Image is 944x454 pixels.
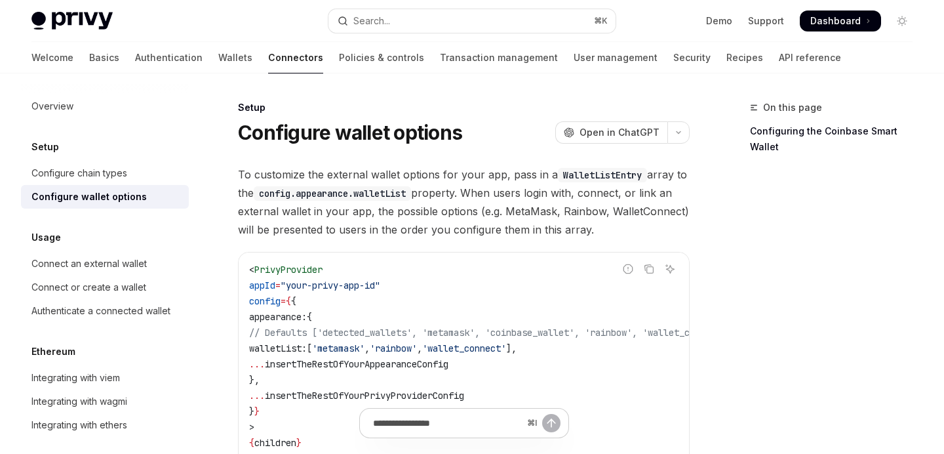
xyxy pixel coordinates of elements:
[254,186,411,201] code: config.appearance.walletList
[268,42,323,73] a: Connectors
[574,42,658,73] a: User management
[542,414,560,432] button: Send message
[558,168,647,182] code: WalletListEntry
[31,344,75,360] h5: Ethereum
[275,279,281,291] span: =
[238,121,462,144] h1: Configure wallet options
[21,299,189,323] a: Authenticate a connected wallet
[506,342,517,354] span: ],
[580,126,659,139] span: Open in ChatGPT
[779,42,841,73] a: API reference
[21,366,189,390] a: Integrating with viem
[31,165,127,181] div: Configure chain types
[218,42,252,73] a: Wallets
[640,260,658,278] button: Copy the contents from the code block
[748,14,784,28] a: Support
[373,409,522,438] input: Ask a question...
[265,390,464,402] span: insertTheRestOfYourPrivyProviderConfig
[307,311,312,323] span: {
[238,101,690,114] div: Setup
[249,264,254,276] span: <
[31,189,147,205] div: Configure wallet options
[21,276,189,299] a: Connect or create a wallet
[440,42,558,73] a: Transaction management
[249,342,307,354] span: walletList:
[254,264,323,276] span: PrivyProvider
[21,390,189,413] a: Integrating with wagmi
[353,13,390,29] div: Search...
[21,252,189,276] a: Connect an external wallet
[31,139,59,155] h5: Setup
[555,121,667,144] button: Open in ChatGPT
[307,342,312,354] span: [
[892,10,913,31] button: Toggle dark mode
[726,42,763,73] a: Recipes
[286,295,291,307] span: {
[800,10,881,31] a: Dashboard
[31,42,73,73] a: Welcome
[265,358,448,370] span: insertTheRestOfYourAppearanceConfig
[370,342,417,354] span: 'rainbow'
[21,413,189,437] a: Integrating with ethers
[21,185,189,209] a: Configure wallet options
[291,295,296,307] span: {
[21,161,189,185] a: Configure chain types
[31,303,170,319] div: Authenticate a connected wallet
[312,342,364,354] span: 'metamask'
[31,394,127,409] div: Integrating with wagmi
[31,417,127,433] div: Integrating with ethers
[249,390,265,402] span: ...
[328,9,615,33] button: Open search
[31,12,113,30] img: light logo
[31,279,146,295] div: Connect or create a wallet
[135,42,203,73] a: Authentication
[249,358,265,370] span: ...
[249,295,281,307] span: config
[31,98,73,114] div: Overview
[619,260,637,278] button: Report incorrect code
[238,165,690,239] span: To customize the external wallet options for your app, pass in a array to the property. When user...
[249,374,260,386] span: },
[417,342,422,354] span: ,
[21,94,189,118] a: Overview
[422,342,506,354] span: 'wallet_connect'
[31,256,147,272] div: Connect an external wallet
[706,14,732,28] a: Demo
[89,42,119,73] a: Basics
[281,279,380,291] span: "your-privy-app-id"
[249,327,732,339] span: // Defaults ['detected_wallets', 'metamask', 'coinbase_wallet', 'rainbow', 'wallet_connect']
[763,100,822,115] span: On this page
[281,295,286,307] span: =
[594,16,608,26] span: ⌘ K
[673,42,711,73] a: Security
[750,121,923,157] a: Configuring the Coinbase Smart Wallet
[249,279,275,291] span: appId
[249,311,307,323] span: appearance:
[31,370,120,386] div: Integrating with viem
[364,342,370,354] span: ,
[810,14,861,28] span: Dashboard
[339,42,424,73] a: Policies & controls
[31,230,61,245] h5: Usage
[661,260,678,278] button: Ask AI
